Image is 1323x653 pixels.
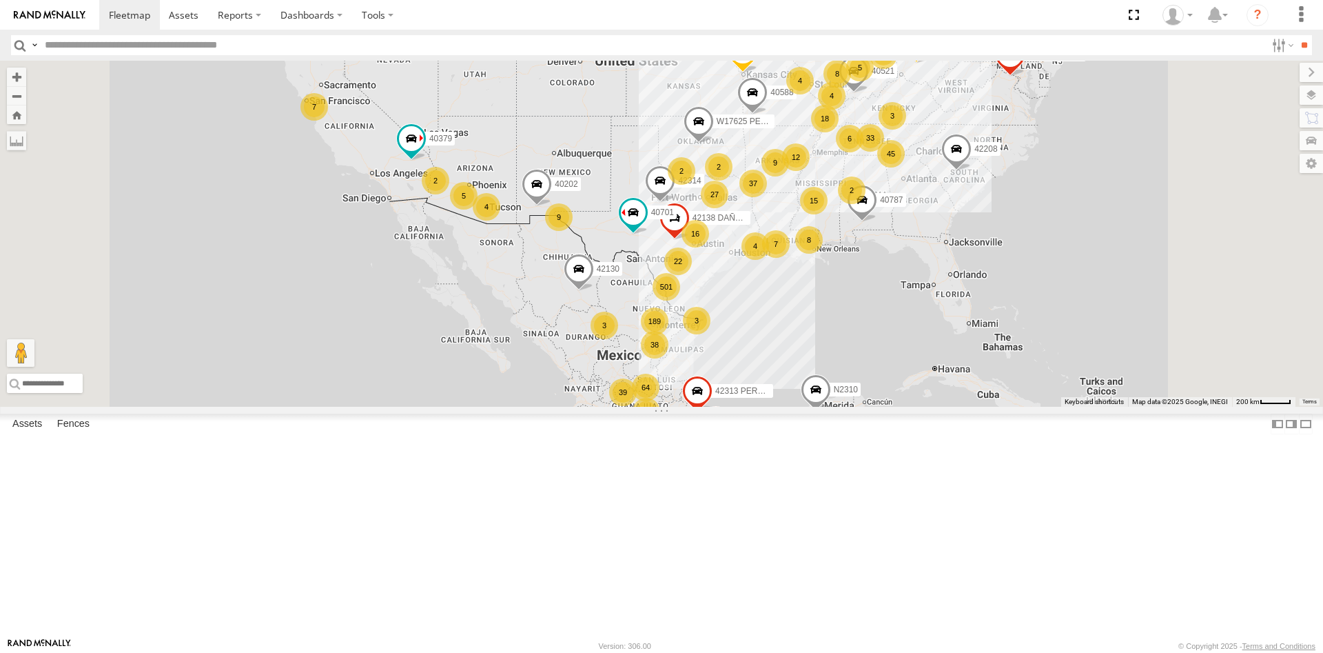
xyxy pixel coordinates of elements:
[450,182,478,210] div: 5
[7,106,26,124] button: Zoom Home
[7,339,34,367] button: Drag Pegman onto the map to open Street View
[823,60,851,88] div: 8
[653,273,680,301] div: 501
[782,143,810,171] div: 12
[683,307,710,334] div: 3
[1299,414,1313,434] label: Hide Summary Table
[872,66,894,76] span: 40521
[1266,35,1296,55] label: Search Filter Options
[834,385,858,394] span: N2310
[50,414,96,434] label: Fences
[641,331,668,359] div: 38
[786,67,814,94] div: 4
[7,131,26,150] label: Measure
[1247,4,1269,26] i: ?
[818,82,845,110] div: 4
[1271,414,1284,434] label: Dock Summary Table to the Left
[651,208,674,218] span: 40701
[974,144,997,154] span: 42208
[29,35,40,55] label: Search Query
[681,220,709,248] div: 16
[473,193,500,221] div: 4
[14,10,85,20] img: rand-logo.svg
[545,203,573,231] div: 9
[739,170,767,197] div: 37
[8,639,71,653] a: Visit our Website
[800,187,828,214] div: 15
[795,226,823,254] div: 8
[715,386,778,396] span: 42313 PERDIDO
[1065,397,1124,407] button: Keyboard shortcuts
[741,232,769,260] div: 4
[717,117,788,127] span: W17625 PERDIDO
[811,105,839,132] div: 18
[705,153,732,181] div: 2
[429,134,452,143] span: 40379
[1300,154,1323,173] label: Map Settings
[300,93,328,121] div: 7
[555,180,577,190] span: 40202
[770,88,793,98] span: 40588
[1158,5,1198,26] div: Juan Lopez
[664,248,692,275] div: 22
[422,167,449,194] div: 2
[761,149,789,177] div: 9
[678,177,701,186] span: 42314
[633,398,660,425] div: 137
[879,102,906,130] div: 3
[857,124,884,152] div: 33
[6,414,49,434] label: Assets
[632,374,659,401] div: 64
[1236,398,1260,405] span: 200 km
[597,265,619,274] span: 42130
[701,181,728,208] div: 27
[668,157,695,185] div: 2
[836,125,863,152] div: 6
[599,642,651,650] div: Version: 306.00
[880,196,903,205] span: 40787
[1132,398,1228,405] span: Map data ©2025 Google, INEGI
[1178,642,1315,650] div: © Copyright 2025 -
[609,379,637,406] div: 39
[1302,399,1317,405] a: Terms (opens in new tab)
[762,230,790,258] div: 7
[1232,397,1295,407] button: Map Scale: 200 km per 42 pixels
[1242,642,1315,650] a: Terms and Conditions
[641,308,668,335] div: 189
[877,140,905,168] div: 45
[846,54,874,81] div: 5
[1284,414,1298,434] label: Dock Summary Table to the Right
[591,312,618,339] div: 3
[838,177,865,204] div: 2
[693,214,753,223] span: 42138 DAÑADO
[7,68,26,86] button: Zoom in
[7,86,26,106] button: Zoom out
